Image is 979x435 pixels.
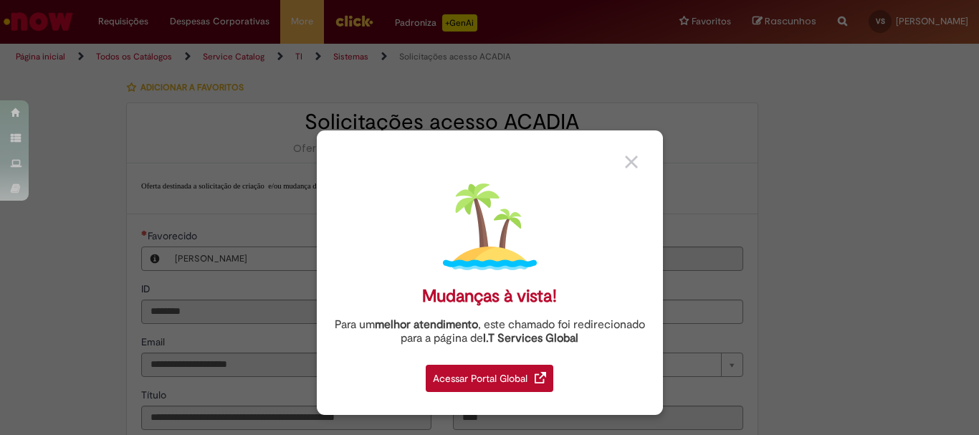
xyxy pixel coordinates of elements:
[535,372,546,383] img: redirect_link.png
[328,318,652,345] div: Para um , este chamado foi redirecionado para a página de
[422,286,557,307] div: Mudanças à vista!
[426,365,553,392] div: Acessar Portal Global
[443,180,537,274] img: island.png
[483,323,578,345] a: I.T Services Global
[426,357,553,392] a: Acessar Portal Global
[375,317,478,332] strong: melhor atendimento
[625,156,638,168] img: close_button_grey.png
